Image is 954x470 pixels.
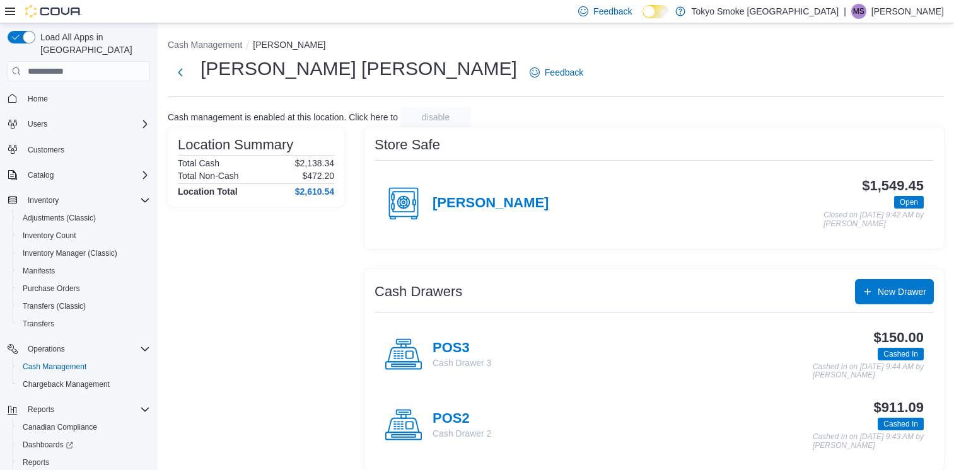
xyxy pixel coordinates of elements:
[18,210,101,226] a: Adjustments (Classic)
[28,94,48,104] span: Home
[13,262,155,280] button: Manifests
[23,379,110,389] span: Chargeback Management
[23,248,117,258] span: Inventory Manager (Classic)
[23,142,150,158] span: Customers
[13,418,155,436] button: Canadian Compliance
[851,4,866,19] div: Melissa Simon
[18,246,150,261] span: Inventory Manager (Classic)
[23,117,52,132] button: Users
[253,40,325,50] button: [PERSON_NAME]
[295,158,334,168] p: $2,138.34
[3,340,155,358] button: Operations
[23,168,150,183] span: Catalog
[433,427,491,440] p: Cash Drawer 2
[3,140,155,159] button: Customers
[3,192,155,209] button: Inventory
[23,440,73,450] span: Dashboards
[28,195,59,205] span: Inventory
[18,228,150,243] span: Inventory Count
[178,186,238,197] h4: Location Total
[18,359,91,374] a: Cash Management
[13,358,155,375] button: Cash Management
[3,115,155,133] button: Users
[3,89,155,107] button: Home
[23,422,97,432] span: Canadian Compliance
[18,420,150,435] span: Canadian Compliance
[13,297,155,315] button: Transfers (Classic)
[23,284,80,294] span: Purchase Orders
[18,299,91,314] a: Transfers (Classic)
[13,244,155,262] button: Inventory Manager (Classic)
[168,60,193,85] button: Next
[862,178,924,193] h3: $1,549.45
[18,316,59,331] a: Transfers
[400,107,471,127] button: disable
[168,38,944,54] nav: An example of EuiBreadcrumbs
[302,171,334,181] p: $472.20
[545,66,583,79] span: Feedback
[28,404,54,415] span: Reports
[823,211,924,228] p: Closed on [DATE] 9:42 AM by [PERSON_NAME]
[878,348,924,360] span: Cashed In
[18,263,150,278] span: Manifests
[23,231,76,241] span: Inventory Count
[900,197,918,208] span: Open
[23,168,59,183] button: Catalog
[18,455,54,470] a: Reports
[883,418,918,430] span: Cashed In
[178,171,239,181] h6: Total Non-Cash
[18,377,150,392] span: Chargeback Management
[35,31,150,56] span: Load All Apps in [GEOGRAPHIC_DATA]
[433,195,549,212] h4: [PERSON_NAME]
[13,375,155,393] button: Chargeback Management
[3,401,155,418] button: Reports
[433,357,491,369] p: Cash Drawer 3
[28,145,64,155] span: Customers
[13,280,155,297] button: Purchase Orders
[874,400,924,415] h3: $911.09
[23,341,70,357] button: Operations
[874,330,924,345] h3: $150.00
[18,420,102,435] a: Canadian Compliance
[13,436,155,454] a: Dashboards
[18,299,150,314] span: Transfers (Classic)
[23,193,150,208] span: Inventory
[878,285,926,298] span: New Drawer
[13,315,155,333] button: Transfers
[593,5,632,18] span: Feedback
[23,319,54,329] span: Transfers
[18,437,150,452] span: Dashboards
[23,142,69,158] a: Customers
[23,266,55,276] span: Manifests
[28,344,65,354] span: Operations
[871,4,944,19] p: [PERSON_NAME]
[18,281,150,296] span: Purchase Orders
[23,457,49,467] span: Reports
[18,359,150,374] span: Cash Management
[23,301,86,311] span: Transfers (Classic)
[692,4,839,19] p: Tokyo Smoke [GEOGRAPHIC_DATA]
[23,213,96,223] span: Adjustments (Classic)
[18,455,150,470] span: Reports
[178,137,293,152] h3: Location Summary
[844,4,846,19] p: |
[23,402,150,417] span: Reports
[25,5,82,18] img: Cova
[18,316,150,331] span: Transfers
[375,137,440,152] h3: Store Safe
[878,418,924,430] span: Cashed In
[168,40,242,50] button: Cash Management
[23,117,150,132] span: Users
[178,158,219,168] h6: Total Cash
[18,377,115,392] a: Chargeback Management
[18,437,78,452] a: Dashboards
[18,210,150,226] span: Adjustments (Classic)
[855,279,934,304] button: New Drawer
[643,5,669,18] input: Dark Mode
[23,90,150,106] span: Home
[23,402,59,417] button: Reports
[894,196,924,209] span: Open
[433,411,491,427] h4: POS2
[168,112,398,122] p: Cash management is enabled at this location. Click here to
